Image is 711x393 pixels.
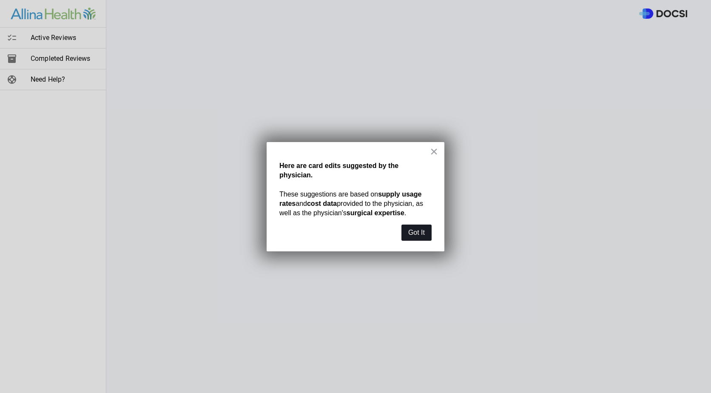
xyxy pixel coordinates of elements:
[347,209,404,216] strong: surgical expertise
[296,200,307,207] span: and
[279,191,378,198] span: These suggestions are based on
[279,162,401,179] strong: Here are card edits suggested by the physician.
[430,145,438,158] button: Close
[307,200,337,207] strong: cost data
[279,191,424,207] strong: supply usage rates
[279,200,425,216] span: provided to the physician, as well as the physician's
[404,209,406,216] span: .
[401,225,432,241] button: Got It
